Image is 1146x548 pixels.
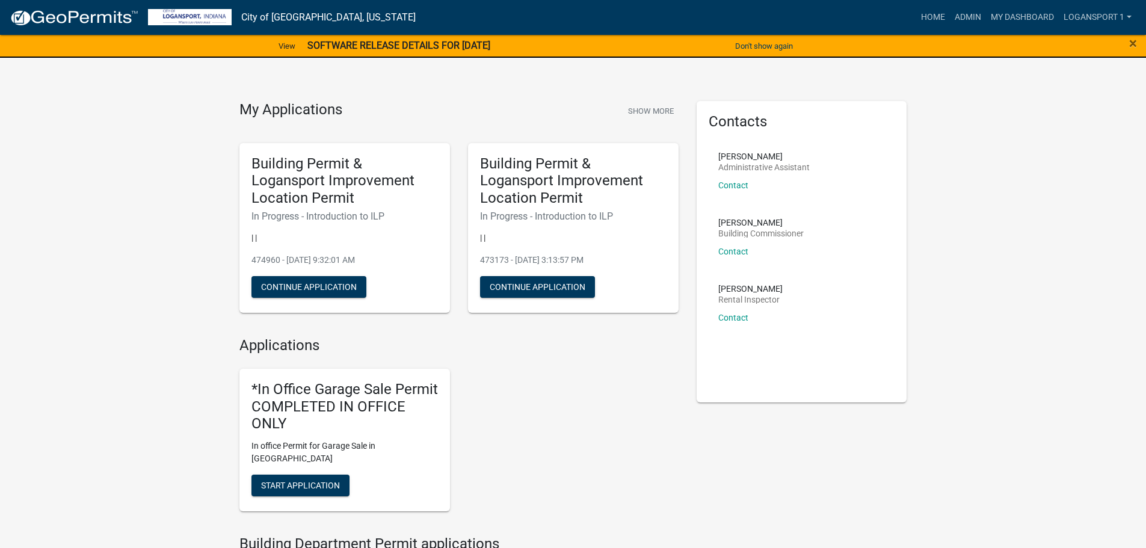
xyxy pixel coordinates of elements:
p: [PERSON_NAME] [718,218,804,227]
h5: Contacts [709,113,895,131]
button: Continue Application [251,276,366,298]
p: Building Commissioner [718,229,804,238]
button: Close [1129,36,1137,51]
a: Logansport 1 [1059,6,1136,29]
h6: In Progress - Introduction to ILP [251,211,438,222]
span: Start Application [261,481,340,490]
button: Show More [623,101,679,121]
p: [PERSON_NAME] [718,152,810,161]
a: City of [GEOGRAPHIC_DATA], [US_STATE] [241,7,416,28]
span: × [1129,35,1137,52]
h5: Building Permit & Logansport Improvement Location Permit [251,155,438,207]
button: Start Application [251,475,350,496]
p: [PERSON_NAME] [718,285,783,293]
h5: Building Permit & Logansport Improvement Location Permit [480,155,667,207]
p: | | [480,232,667,244]
a: Contact [718,313,748,322]
img: City of Logansport, Indiana [148,9,232,25]
button: Continue Application [480,276,595,298]
h5: *In Office Garage Sale Permit COMPLETED IN OFFICE ONLY [251,381,438,433]
p: | | [251,232,438,244]
a: Home [916,6,950,29]
button: Don't show again [730,36,798,56]
h6: In Progress - Introduction to ILP [480,211,667,222]
h4: Applications [239,337,679,354]
a: Contact [718,247,748,256]
a: My Dashboard [986,6,1059,29]
a: View [274,36,300,56]
p: Administrative Assistant [718,163,810,171]
p: 473173 - [DATE] 3:13:57 PM [480,254,667,266]
a: Contact [718,180,748,190]
strong: SOFTWARE RELEASE DETAILS FOR [DATE] [307,40,490,51]
p: 474960 - [DATE] 9:32:01 AM [251,254,438,266]
h4: My Applications [239,101,342,119]
a: Admin [950,6,986,29]
p: In office Permit for Garage Sale in [GEOGRAPHIC_DATA] [251,440,438,465]
p: Rental Inspector [718,295,783,304]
